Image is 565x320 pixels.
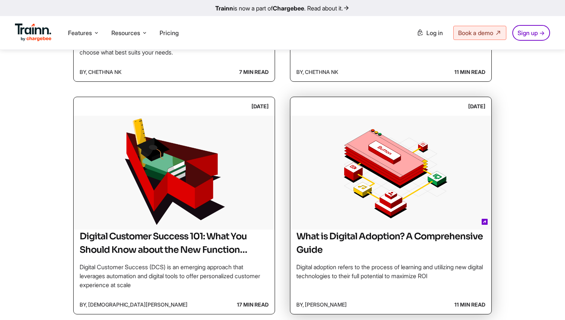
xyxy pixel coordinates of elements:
b: Chargebee [273,4,304,12]
b: 11 min read [454,66,485,78]
a: Sign up → [512,25,550,41]
b: 17 min read [237,298,269,311]
span: Log in [426,29,443,37]
b: 7 min read [239,66,269,78]
img: Digital Customer Success 101: What You Should Know about the New Function Brewing [74,116,275,228]
span: by, Chethna NK [296,66,338,78]
span: by, [DEMOGRAPHIC_DATA][PERSON_NAME] [80,298,188,311]
img: What is Digital Adoption? A Comprehensive Guide [290,116,491,228]
a: [DATE] Digital Customer Success 101: What You Should Know about the New Function Brewing Digital ... [73,97,275,314]
h2: What is Digital Adoption? A Comprehensive Guide [296,230,485,257]
a: Log in [412,26,447,40]
p: Digital adoption refers to the process of learning and utilizing new digital technologies to thei... [296,262,485,280]
p: Digital Customer Success (DCS) is an emerging approach that leverages automation and digital tool... [80,262,269,289]
a: [DATE] What is Digital Adoption? A Comprehensive Guide What is Digital Adoption? A Comprehensive ... [290,97,492,314]
b: 11 min read [454,298,485,311]
h2: Digital Customer Success 101: What You Should Know about the New Function Brewing [80,230,269,257]
div: [DATE] [468,100,485,113]
span: Features [68,29,92,37]
img: Trainn Logo [15,24,52,41]
div: [DATE] [251,100,269,113]
span: by, Chethna NK [80,66,121,78]
span: Book a demo [458,29,493,37]
a: Book a demo [453,26,506,40]
span: by, [PERSON_NAME] [296,298,347,311]
b: Trainn [215,4,233,12]
span: Resources [111,29,140,37]
a: Pricing [160,29,179,37]
iframe: Chat Widget [528,284,565,320]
